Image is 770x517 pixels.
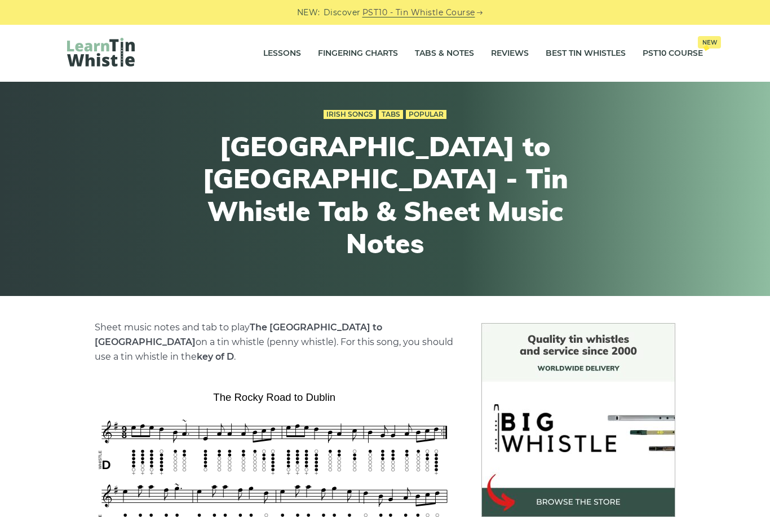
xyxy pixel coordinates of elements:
a: Lessons [263,39,301,68]
strong: key of D [197,351,234,362]
a: Best Tin Whistles [546,39,626,68]
a: Irish Songs [324,110,376,119]
img: BigWhistle Tin Whistle Store [481,323,675,517]
img: LearnTinWhistle.com [67,38,135,67]
h1: [GEOGRAPHIC_DATA] to [GEOGRAPHIC_DATA] - Tin Whistle Tab & Sheet Music Notes [178,130,592,260]
a: Reviews [491,39,529,68]
p: Sheet music notes and tab to play on a tin whistle (penny whistle). For this song, you should use... [95,320,454,364]
a: Tabs [379,110,403,119]
span: New [698,36,721,48]
a: PST10 CourseNew [643,39,703,68]
a: Fingering Charts [318,39,398,68]
a: Tabs & Notes [415,39,474,68]
a: Popular [406,110,446,119]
